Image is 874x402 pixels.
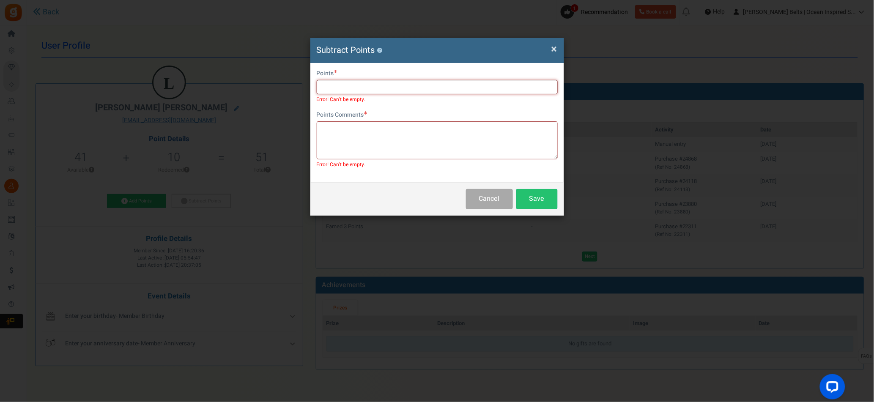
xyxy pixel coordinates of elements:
label: Points Comments [317,111,367,119]
h4: Subtract Points [317,44,558,57]
label: Points [317,69,337,78]
span: Error! Can't be empty. [317,96,558,102]
span: × [551,41,557,57]
button: ? [377,48,383,53]
button: Save [516,189,558,209]
span: Error! Can't be empty. [317,161,558,167]
button: Cancel [466,189,513,209]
